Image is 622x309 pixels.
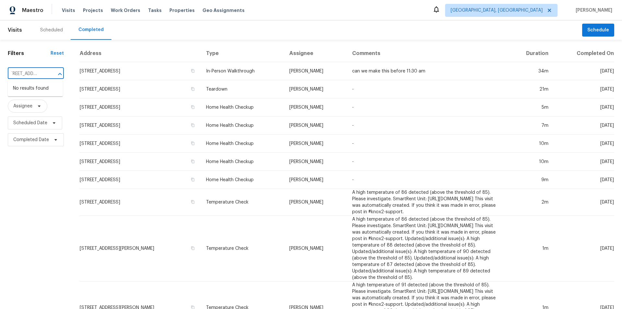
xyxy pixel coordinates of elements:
[51,50,64,57] div: Reset
[554,62,614,80] td: [DATE]
[201,189,284,216] td: Temperature Check
[22,7,43,14] span: Maestro
[201,80,284,98] td: Teardown
[347,80,507,98] td: -
[13,103,32,109] span: Assignee
[13,137,49,143] span: Completed Date
[202,7,245,14] span: Geo Assignments
[284,98,347,116] td: [PERSON_NAME]
[79,189,201,216] td: [STREET_ADDRESS]
[554,216,614,281] td: [DATE]
[507,62,554,80] td: 34m
[284,153,347,171] td: [PERSON_NAME]
[284,116,347,135] td: [PERSON_NAME]
[79,216,201,281] td: [STREET_ADDRESS][PERSON_NAME]
[587,26,609,34] span: Schedule
[554,116,614,135] td: [DATE]
[573,7,612,14] span: [PERSON_NAME]
[507,153,554,171] td: 10m
[201,171,284,189] td: Home Health Checkup
[8,50,51,57] h1: Filters
[284,135,347,153] td: [PERSON_NAME]
[507,98,554,116] td: 5m
[201,216,284,281] td: Temperature Check
[190,122,196,128] button: Copy Address
[347,116,507,135] td: -
[79,45,201,62] th: Address
[347,62,507,80] td: can we make this before 11:30 am
[201,98,284,116] td: Home Health Checkup
[190,140,196,146] button: Copy Address
[190,159,196,164] button: Copy Address
[284,45,347,62] th: Assignee
[8,81,63,96] div: No results found
[55,70,64,79] button: Close
[78,27,104,33] div: Completed
[8,23,22,37] span: Visits
[507,216,554,281] td: 1m
[201,135,284,153] td: Home Health Checkup
[190,245,196,251] button: Copy Address
[83,7,103,14] span: Projects
[79,171,201,189] td: [STREET_ADDRESS]
[62,7,75,14] span: Visits
[284,189,347,216] td: [PERSON_NAME]
[111,7,140,14] span: Work Orders
[554,171,614,189] td: [DATE]
[347,98,507,116] td: -
[451,7,543,14] span: [GEOGRAPHIC_DATA], [GEOGRAPHIC_DATA]
[347,135,507,153] td: -
[201,45,284,62] th: Type
[79,62,201,80] td: [STREET_ADDRESS]
[201,153,284,171] td: Home Health Checkup
[169,7,195,14] span: Properties
[79,116,201,135] td: [STREET_ADDRESS]
[507,80,554,98] td: 21m
[284,62,347,80] td: [PERSON_NAME]
[40,27,63,33] div: Scheduled
[284,171,347,189] td: [PERSON_NAME]
[148,8,162,13] span: Tasks
[79,135,201,153] td: [STREET_ADDRESS]
[190,199,196,205] button: Copy Address
[347,153,507,171] td: -
[13,120,47,126] span: Scheduled Date
[554,153,614,171] td: [DATE]
[190,104,196,110] button: Copy Address
[554,45,614,62] th: Completed On
[554,189,614,216] td: [DATE]
[554,135,614,153] td: [DATE]
[201,116,284,135] td: Home Health Checkup
[554,98,614,116] td: [DATE]
[582,24,614,37] button: Schedule
[347,216,507,281] td: A high temperature of 86 detected (above the threshold of 85). Please investigate. SmartRent Unit...
[190,68,196,74] button: Copy Address
[347,171,507,189] td: -
[507,45,554,62] th: Duration
[284,216,347,281] td: [PERSON_NAME]
[347,189,507,216] td: A high temperature of 86 detected (above the threshold of 85). Please investigate. SmartRent Unit...
[79,98,201,116] td: [STREET_ADDRESS]
[190,177,196,182] button: Copy Address
[190,86,196,92] button: Copy Address
[507,116,554,135] td: 7m
[284,80,347,98] td: [PERSON_NAME]
[507,135,554,153] td: 10m
[79,80,201,98] td: [STREET_ADDRESS]
[79,153,201,171] td: [STREET_ADDRESS]
[347,45,507,62] th: Comments
[507,189,554,216] td: 2m
[507,171,554,189] td: 9m
[554,80,614,98] td: [DATE]
[201,62,284,80] td: In-Person Walkthrough
[8,69,46,79] input: Search for an address...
